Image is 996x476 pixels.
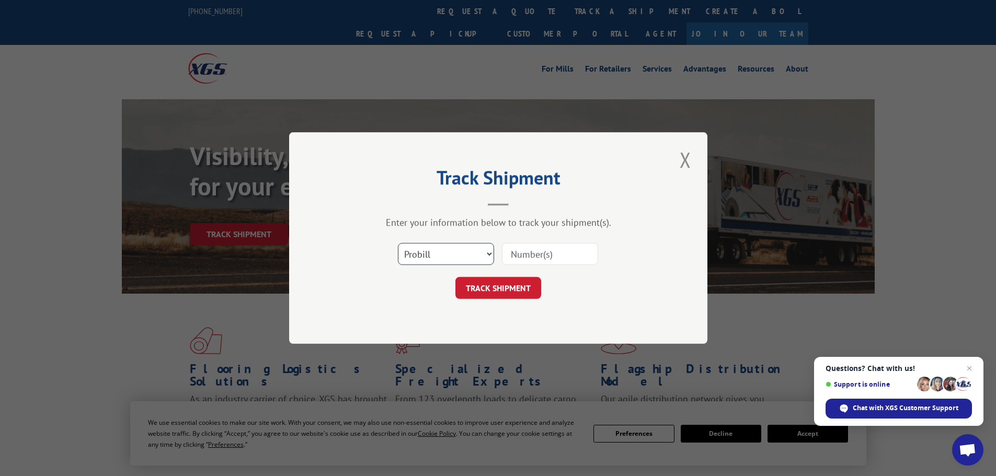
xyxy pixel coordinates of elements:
[853,403,958,413] span: Chat with XGS Customer Support
[826,364,972,373] span: Questions? Chat with us!
[677,145,694,174] button: Close modal
[455,277,541,299] button: TRACK SHIPMENT
[826,380,913,388] span: Support is online
[826,399,972,419] span: Chat with XGS Customer Support
[502,243,598,265] input: Number(s)
[952,434,983,466] a: Open chat
[341,216,655,228] div: Enter your information below to track your shipment(s).
[341,170,655,190] h2: Track Shipment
